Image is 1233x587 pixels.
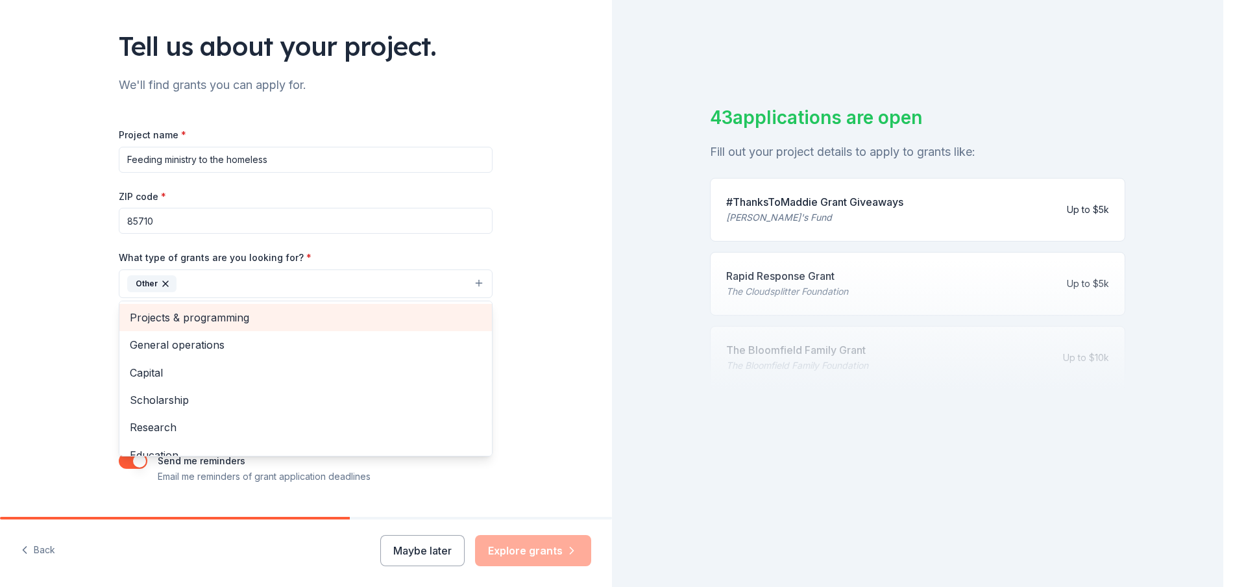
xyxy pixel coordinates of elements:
[130,309,482,326] span: Projects & programming
[130,336,482,353] span: General operations
[119,301,493,456] div: Other
[130,392,482,408] span: Scholarship
[130,447,482,464] span: Education
[127,275,177,292] div: Other
[119,269,493,298] button: Other
[130,364,482,381] span: Capital
[130,419,482,436] span: Research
